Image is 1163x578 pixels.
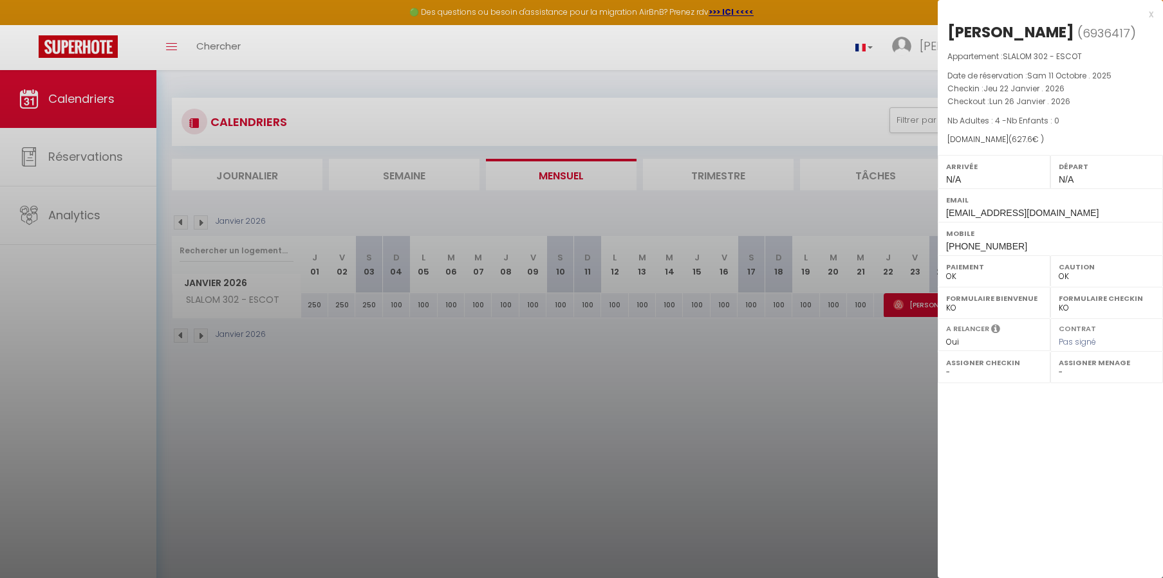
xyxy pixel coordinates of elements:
label: Email [946,194,1155,206]
span: N/A [1059,174,1074,185]
p: Appartement : [947,50,1153,63]
span: [PHONE_NUMBER] [946,241,1027,251]
span: Nb Adultes : 4 - [947,115,1059,126]
label: Assigner Checkin [946,356,1042,369]
p: Checkin : [947,82,1153,95]
div: [PERSON_NAME] [947,22,1074,42]
label: Formulaire Bienvenue [946,292,1042,305]
label: Paiement [946,260,1042,273]
p: Checkout : [947,95,1153,108]
span: N/A [946,174,961,185]
span: Jeu 22 Janvier . 2026 [983,83,1065,94]
label: Formulaire Checkin [1059,292,1155,305]
span: ( € ) [1009,134,1044,145]
label: Départ [1059,160,1155,173]
label: Contrat [1059,323,1096,332]
span: ( ) [1077,24,1136,42]
label: Arrivée [946,160,1042,173]
i: Sélectionner OUI si vous souhaiter envoyer les séquences de messages post-checkout [991,323,1000,338]
span: Nb Enfants : 0 [1007,115,1059,126]
span: [EMAIL_ADDRESS][DOMAIN_NAME] [946,208,1099,218]
span: 6936417 [1083,25,1130,41]
label: A relancer [946,323,989,334]
p: Date de réservation : [947,69,1153,82]
span: Pas signé [1059,336,1096,347]
label: Assigner Menage [1059,356,1155,369]
div: [DOMAIN_NAME] [947,134,1153,146]
label: Mobile [946,227,1155,240]
span: SLALOM 302 - ESCOT [1003,51,1082,62]
div: x [938,6,1153,22]
span: Sam 11 Octobre . 2025 [1027,70,1112,81]
label: Caution [1059,260,1155,273]
span: Lun 26 Janvier . 2026 [989,96,1070,107]
span: 627.6 [1012,134,1032,145]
